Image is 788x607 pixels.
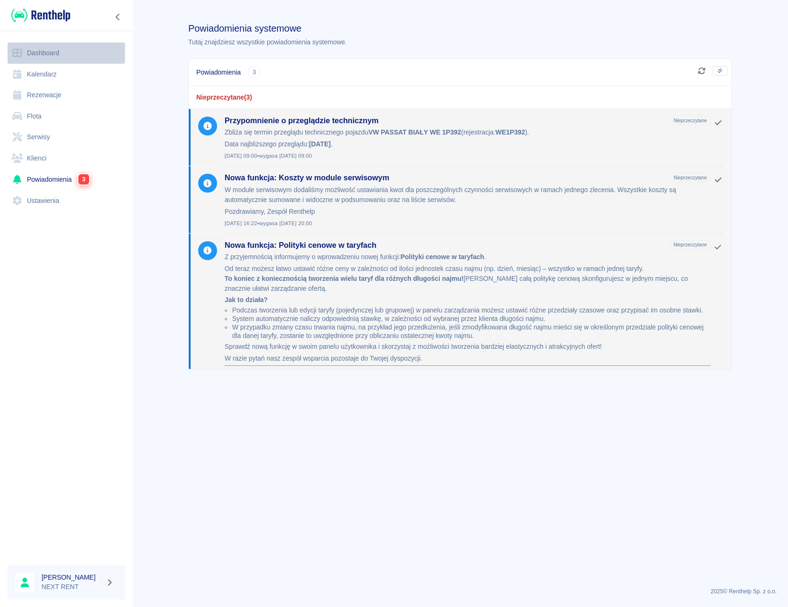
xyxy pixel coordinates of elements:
[225,252,711,262] p: Z przyjemnością informujemy o wprowadzeniu nowej funkcji: .
[232,314,711,323] li: System automatycznie naliczy odpowiednią stawkę, w zależności od wybranej przez klienta długości ...
[42,573,102,582] h6: [PERSON_NAME]
[42,582,102,592] p: NEXT RENT
[249,67,260,77] span: 3
[8,64,125,85] a: Kalendarz
[225,153,711,159] span: [DATE] 09:00
[232,323,711,340] li: W przypadku zmiany czasu trwania najmu, na przykład jego przedłużenia, jeśli zmodyfikowana długoś...
[225,275,463,282] strong: To koniec z koniecznością tworzenia wielu taryf dla różnych długości najmu!
[225,139,711,149] p: Data najbliższego przeglądu: .
[8,8,70,23] a: Renthelp logo
[8,84,125,106] a: Rezerwacje
[225,264,711,294] p: Od teraz możesz łatwo ustawić różne ceny w zależności od ilości jednostek czasu najmu (np. dzień,...
[225,207,711,217] p: Pozdrawiamy, Zespół Renthelp
[711,174,725,186] button: Oznacz jako przeczytane
[225,185,711,205] p: W module serwisowym dodaliśmy możliwość ustawiania kwot dla poszczególnych czynności serwisowych ...
[8,148,125,169] a: Klienci
[670,240,711,250] span: Nieprzeczytane
[188,37,732,47] p: Tutaj znajdziesz wszystkie powiadomienia systemowe.
[225,173,665,183] h3: Nowa funkcja: Koszty w module serwisowym
[711,117,725,129] button: Oznacz jako przeczytane
[225,240,665,250] h3: Nowa funkcja: Polityki cenowe w taryfach
[232,306,711,314] li: Podczas tworzenia lub edycji taryfy (pojedynczej lub grupowej) w panelu zarządzania możesz ustawi...
[225,127,711,137] p: Zbliża się termin przeglądu technicznego pojazdu (rejestracja: ).
[143,587,777,596] p: 2025 © Renthelp Sp. z o.o.
[188,23,732,34] h1: Powiadomienia systemowe
[8,169,125,190] a: Powiadomienia3
[309,140,331,148] strong: [DATE]
[196,67,241,77] span: Powiadomienia
[225,354,711,363] p: W razie pytań nasz zespół wsparcia pozostaje do Twojej dyspozycji.
[670,116,711,126] span: Nieprzeczytane
[225,116,665,126] h3: Przypomnienie o przeglądzie technicznym
[695,65,709,77] button: Odśwież
[8,190,125,211] a: Ustawienia
[225,220,711,227] span: [DATE] 16:22
[78,174,89,185] span: 3
[257,220,312,226] span: • wygasa [DATE] 20:00
[8,126,125,148] a: Serwisy
[401,253,484,261] strong: Polityki cenowe w taryfach
[670,173,711,183] span: Nieprzeczytane
[495,128,525,136] strong: WE1P392
[111,11,125,23] button: Zwiń nawigację
[369,128,461,136] strong: VW PASSAT BIAŁY WE 1P392
[225,368,711,378] p: Dziękujemy, że korzystasz z naszego systemu!
[11,8,70,23] img: Renthelp logo
[189,86,731,109] div: Nieprzeczytane ( 3 )
[225,295,711,304] h4: Jak to działa?
[8,42,125,64] a: Dashboard
[225,342,711,352] p: Sprawdź nową funkcję w swoim panelu użytkownika i skorzystaj z możliwości tworzenia bardziej elas...
[8,106,125,127] a: Flota
[711,241,725,253] button: Oznacz jako przeczytane
[257,153,312,159] span: • wygasa [DATE] 09:00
